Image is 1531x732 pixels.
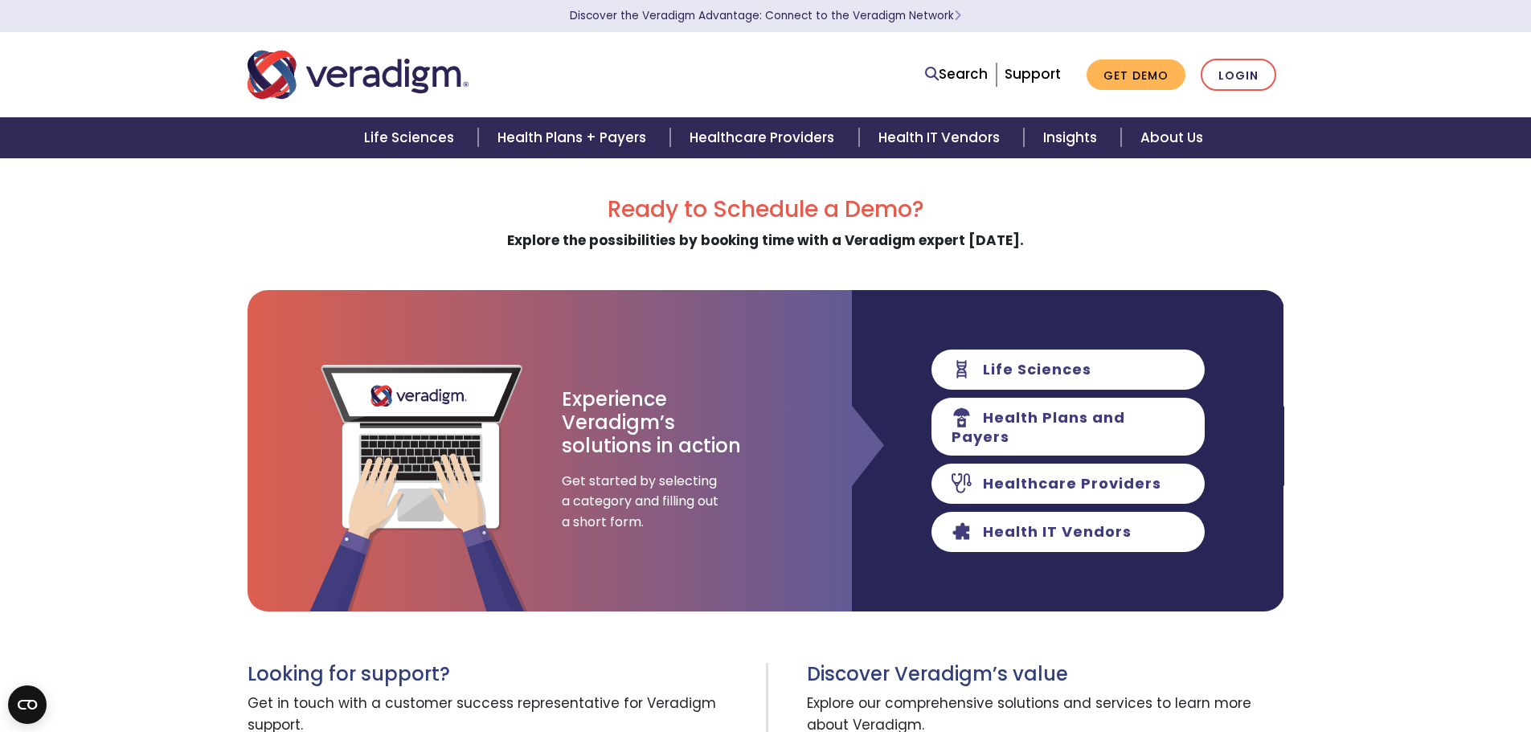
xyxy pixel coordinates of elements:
a: Health IT Vendors [859,117,1024,158]
h2: Ready to Schedule a Demo? [248,196,1284,223]
a: Discover the Veradigm Advantage: Connect to the Veradigm NetworkLearn More [570,8,961,23]
h3: Discover Veradigm’s value [807,663,1284,686]
a: Health Plans + Payers [478,117,670,158]
a: Life Sciences [345,117,478,158]
strong: Explore the possibilities by booking time with a Veradigm expert [DATE]. [507,231,1024,250]
span: Get started by selecting a category and filling out a short form. [562,471,723,533]
a: Insights [1024,117,1121,158]
a: Search [925,63,988,85]
button: Open CMP widget [8,685,47,724]
span: Learn More [954,8,961,23]
a: Support [1005,64,1061,84]
img: Veradigm logo [248,48,469,101]
a: About Us [1121,117,1222,158]
a: Get Demo [1087,59,1185,91]
a: Healthcare Providers [670,117,858,158]
a: Login [1201,59,1276,92]
h3: Looking for support? [248,663,754,686]
h3: Experience Veradigm’s solutions in action [562,388,743,457]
